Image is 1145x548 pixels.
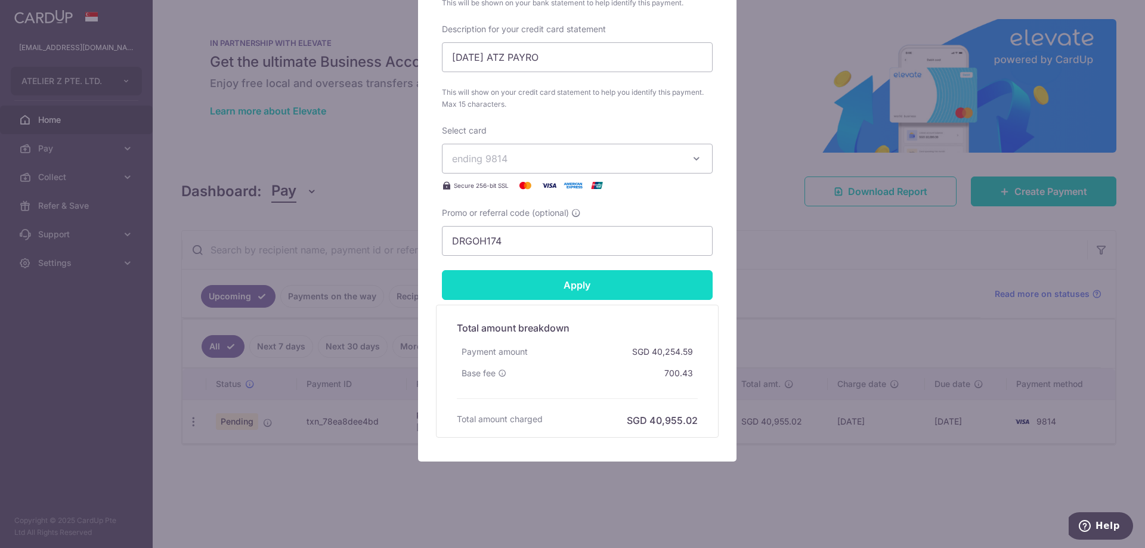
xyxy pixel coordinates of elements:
[513,178,537,193] img: Mastercard
[627,413,698,428] h6: SGD 40,955.02
[660,363,698,384] div: 700.43
[627,341,698,363] div: SGD 40,254.59
[442,270,713,300] input: Apply
[1069,512,1133,542] iframe: Opens a widget where you can find more information
[457,413,543,425] h6: Total amount charged
[457,321,698,335] h5: Total amount breakdown
[561,178,585,193] img: American Express
[442,23,606,35] label: Description for your credit card statement
[462,367,496,379] span: Base fee
[454,181,509,190] span: Secure 256-bit SSL
[442,125,487,137] label: Select card
[457,341,533,363] div: Payment amount
[442,86,713,110] span: This will show on your credit card statement to help you identify this payment. Max 15 characters.
[442,207,569,219] span: Promo or referral code (optional)
[537,178,561,193] img: Visa
[442,144,713,174] button: ending 9814
[452,153,507,165] span: ending 9814
[585,178,609,193] img: UnionPay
